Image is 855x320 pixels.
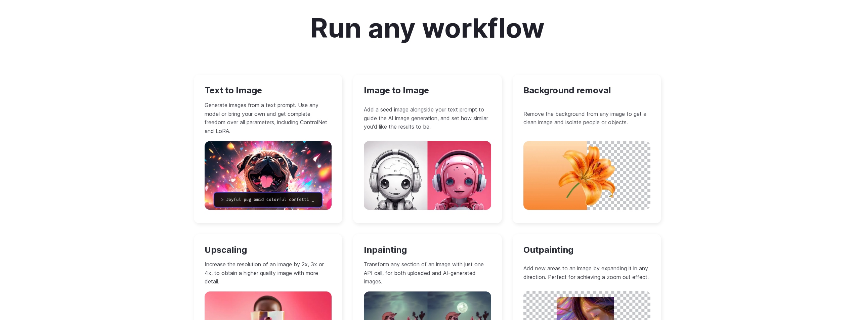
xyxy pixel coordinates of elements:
[205,260,332,286] p: Increase the resolution of an image by 2x, 3x or 4x, to obtain a higher quality image with more d...
[523,245,651,255] h3: Outpainting
[523,141,651,210] img: A single orange flower on an orange and white background
[364,245,491,255] h3: Inpainting
[205,101,332,135] p: Generate images from a text prompt. Use any model or bring your own and get complete freedom over...
[523,110,651,127] p: Remove the background from any image to get a clean image and isolate people or objects.
[364,85,491,96] h3: Image to Image
[364,260,491,286] p: Transform any section of an image with just one API call, for both uploaded and AI-generated images.
[205,245,332,255] h3: Upscaling
[205,141,332,210] img: A pug dog with its tongue out in front of fireworks
[523,264,651,281] p: Add new areas to an image by expanding it in any direction. Perfect for achieving a zoom out effect.
[205,85,332,96] h3: Text to Image
[523,85,651,96] h3: Background removal
[310,13,545,42] h2: Run any workflow
[364,141,491,210] img: A pink and white robot with headphones on
[364,105,491,131] p: Add a seed image alongside your text prompt to guide the AI image generation, and set how similar...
